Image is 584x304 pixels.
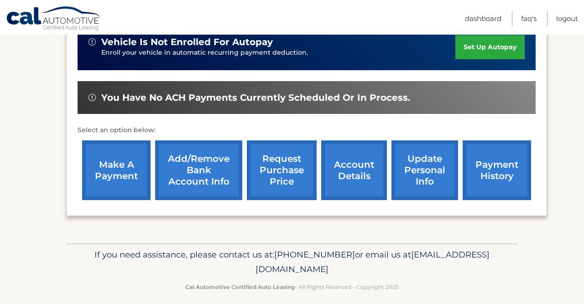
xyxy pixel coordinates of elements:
[72,282,512,292] p: - All Rights Reserved - Copyright 2025
[101,92,410,103] span: You have no ACH payments currently scheduled or in process.
[82,140,151,200] a: make a payment
[72,247,512,277] p: If you need assistance, please contact us at: or email us at
[89,38,96,46] img: alert-white.svg
[255,249,490,274] span: [EMAIL_ADDRESS][DOMAIN_NAME]
[463,140,531,200] a: payment history
[247,140,317,200] a: request purchase price
[465,11,501,26] a: Dashboard
[455,35,525,59] a: set up autopay
[155,140,242,200] a: Add/Remove bank account info
[321,140,387,200] a: account details
[78,125,536,136] p: Select an option below:
[89,94,96,101] img: alert-white.svg
[274,249,355,260] span: [PHONE_NUMBER]
[101,36,273,48] span: vehicle is not enrolled for autopay
[391,140,458,200] a: update personal info
[6,6,102,32] a: Cal Automotive
[101,48,455,58] p: Enroll your vehicle in automatic recurring payment deduction.
[521,11,537,26] a: FAQ's
[556,11,578,26] a: Logout
[185,283,295,290] strong: Cal Automotive Certified Auto Leasing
